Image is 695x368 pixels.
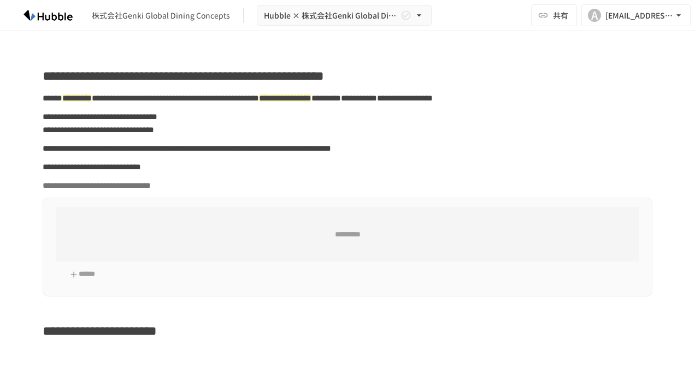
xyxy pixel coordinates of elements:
button: A[EMAIL_ADDRESS][DOMAIN_NAME] [581,4,691,26]
span: 共有 [553,9,568,21]
img: HzDRNkGCf7KYO4GfwKnzITak6oVsp5RHeZBEM1dQFiQ [13,7,83,24]
div: [EMAIL_ADDRESS][DOMAIN_NAME] [605,9,673,22]
button: Hubble × 株式会社Genki Global Dining Concepts様_オンボーディングプロジェクト [257,5,432,26]
span: Hubble × 株式会社Genki Global Dining Concepts様_オンボーディングプロジェクト [264,9,398,22]
div: 株式会社Genki Global Dining Concepts [92,10,230,21]
button: 共有 [531,4,577,26]
div: A [588,9,601,22]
